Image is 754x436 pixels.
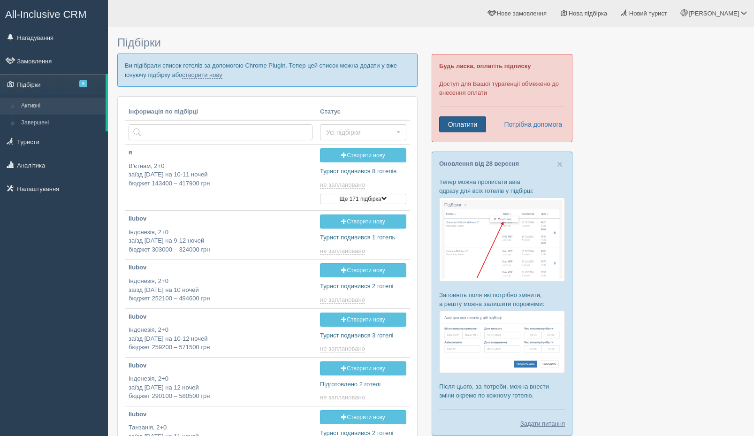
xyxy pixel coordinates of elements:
span: не заплановано [320,247,365,255]
a: Створити нову [320,361,406,375]
p: Індонезія, 2+0 заїзд [DATE] на 10 ночей бюджет 252100 – 494600 грн [129,277,312,303]
span: Новий турист [629,10,667,17]
p: Турист подивився 8 готелів [320,167,406,176]
a: liubov Індонезія, 2+0заїзд [DATE] на 12 ночейбюджет 290100 – 580500 грн [125,358,316,405]
p: Підготовлено 2 готелі [320,380,406,389]
span: не заплановано [320,296,365,304]
th: Інформація по підбірці [125,104,316,121]
p: я [129,148,312,157]
div: Доступ для Вашої турагенції обмежено до внесення оплати [432,54,572,142]
a: не заплановано [320,247,367,255]
p: liubov [129,313,312,321]
span: не заплановано [320,394,365,401]
button: Ще 171 підбірка [320,194,406,204]
p: Турист подивився 3 готелі [320,331,406,340]
a: Оплатити [439,116,486,132]
span: [PERSON_NAME] [689,10,739,17]
a: liubov Індонезія, 2+0заїзд [DATE] на 10 ночейбюджет 252100 – 494600 грн [125,260,316,307]
p: Індонезія, 2+0 заїзд [DATE] на 9-12 ночей бюджет 303000 – 324000 грн [129,228,312,254]
a: я В'єтнам, 2+0заїзд [DATE] на 10-11 ночейбюджет 143400 – 417900 грн [125,145,316,196]
a: liubov Індонезія, 2+0заїзд [DATE] на 10-12 ночейбюджет 259200 – 571500 грн [125,309,316,356]
a: не заплановано [320,345,367,352]
span: Усі підбірки [326,128,394,137]
img: %D0%BF%D1%96%D0%B4%D0%B1%D1%96%D1%80%D0%BA%D0%B0-%D0%B0%D0%B2%D1%96%D0%B0-2-%D1%81%D1%80%D0%BC-%D... [439,311,565,373]
a: Створити нову [320,263,406,277]
p: liubov [129,214,312,223]
a: Активні [17,98,106,115]
span: Нова підбірка [569,10,608,17]
p: Турист подивився 1 готель [320,233,406,242]
img: %D0%BF%D1%96%D0%B4%D0%B1%D1%96%D1%80%D0%BA%D0%B0-%D0%B0%D0%B2%D1%96%D0%B0-1-%D1%81%D1%80%D0%BC-%D... [439,198,565,282]
a: All-Inclusive CRM [0,0,107,26]
a: liubov Індонезія, 2+0заїзд [DATE] на 9-12 ночейбюджет 303000 – 324000 грн [125,211,316,258]
a: Оновлення від 28 вересня [439,160,519,167]
span: All-Inclusive CRM [5,8,87,20]
a: Створити нову [320,148,406,162]
p: Турист подивився 2 готелі [320,282,406,291]
a: не заплановано [320,394,367,401]
span: × [557,159,563,169]
span: не заплановано [320,345,365,352]
span: Нове замовлення [497,10,547,17]
a: Створити нову [320,214,406,229]
p: liubov [129,263,312,272]
button: Усі підбірки [320,124,406,140]
p: Індонезія, 2+0 заїзд [DATE] на 10-12 ночей бюджет 259200 – 571500 грн [129,326,312,352]
span: не заплановано [320,181,365,189]
span: Підбірки [117,36,161,49]
a: Створити нову [320,410,406,424]
a: Потрібна допомога [498,116,563,132]
p: Тепер можна прописати авіа одразу для всіх готелів у підбірці: [439,177,565,195]
a: створити нову [182,71,222,79]
a: не заплановано [320,181,367,189]
p: Індонезія, 2+0 заїзд [DATE] на 12 ночей бюджет 290100 – 580500 грн [129,375,312,401]
p: liubov [129,361,312,370]
th: Статус [316,104,410,121]
p: Ви підібрали список готелів за допомогою Chrome Plugin. Тепер цей список можна додати у вже існую... [117,54,418,86]
p: Після цього, за потреби, можна внести зміни окремо по кожному готелю. [439,382,565,400]
p: В'єтнам, 2+0 заїзд [DATE] на 10-11 ночей бюджет 143400 – 417900 грн [129,162,312,188]
a: Завершені [17,115,106,131]
p: liubov [129,410,312,419]
a: не заплановано [320,296,367,304]
input: Пошук за країною або туристом [129,124,312,140]
button: Close [557,159,563,169]
b: Будь ласка, оплатіть підписку [439,62,531,69]
a: Задати питання [520,419,565,428]
span: 9 [79,80,87,87]
p: Заповніть поля які потрібно змінити, а решту можна залишити порожніми: [439,291,565,308]
a: Створити нову [320,313,406,327]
